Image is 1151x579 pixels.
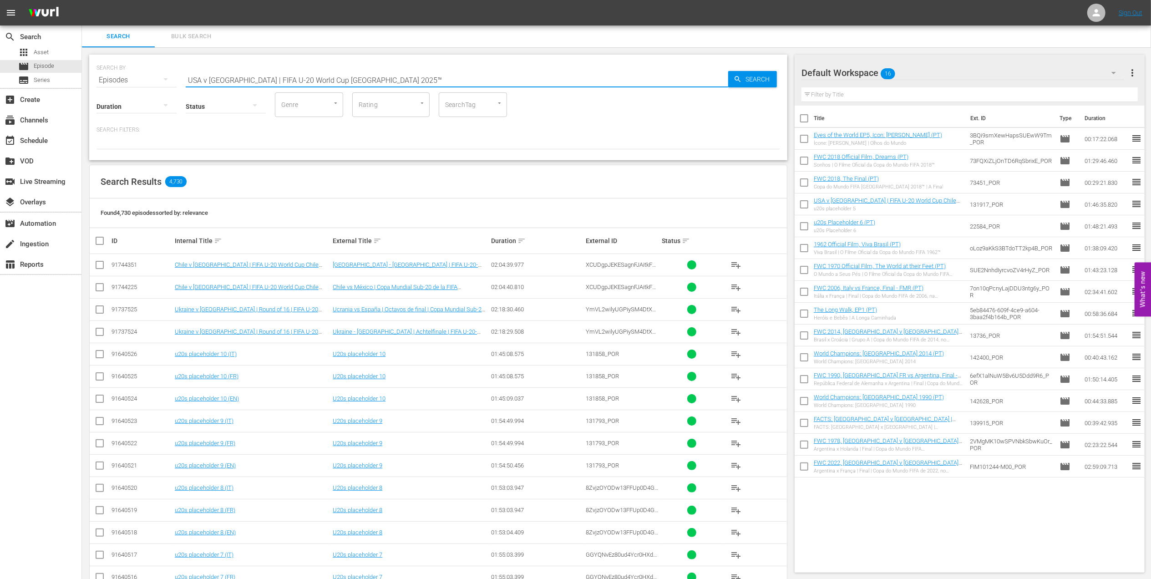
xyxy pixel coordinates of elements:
[1081,150,1131,172] td: 01:29:46.460
[586,350,619,357] span: 131858_POR
[1054,106,1079,131] th: Type
[730,527,741,538] span: playlist_add
[1060,155,1070,166] span: Episode
[96,126,780,134] p: Search Filters:
[966,259,1056,281] td: SUE2NnhdIyrcvoZV4rHyZ_POR
[966,303,1056,325] td: 5eb84476-609f-4ce9-a604-3baa2f4b164b_POR
[1081,412,1131,434] td: 00:39:42.935
[18,61,29,72] span: Episode
[333,328,481,342] a: Ukraine - [GEOGRAPHIC_DATA] | Achtelfinale | FIFA U-20-Weltmeisterschaft [GEOGRAPHIC_DATA] 2025™
[730,326,741,337] span: playlist_add
[175,261,322,275] a: Chile v [GEOGRAPHIC_DATA] | FIFA U-20 World Cup Chile 2025™ (DE)
[814,315,896,321] div: Heróis e Bebês | A Longa Caminhada
[1131,198,1142,209] span: reorder
[101,176,162,187] span: Search Results
[175,507,235,513] a: u20s placeholder 8 (FR)
[966,215,1056,237] td: 22584_POR
[22,2,66,24] img: ans4CAIJ8jUAAAAAAAAAAAAAAAAAAAAAAAAgQb4GAAAAAAAAAAAAAAAAAAAAAAAAJMjXAAAAAAAAAAAAAAAAAAAAAAAAgAT5G...
[814,437,962,451] a: FWC 1978, [GEOGRAPHIC_DATA] v [GEOGRAPHIC_DATA], Final - FMR (PT)
[966,172,1056,193] td: 73451_POR
[1081,434,1131,456] td: 02:23:22.544
[725,477,747,499] button: playlist_add
[1060,330,1070,341] span: Episode
[418,99,426,107] button: Open
[112,261,172,268] div: 91744351
[333,235,488,246] div: External Title
[801,60,1125,86] div: Default Workspace
[112,551,172,558] div: 91640517
[965,106,1054,131] th: Ext. ID
[1081,259,1131,281] td: 01:43:23.128
[1060,221,1070,232] span: Episode
[730,393,741,404] span: playlist_add
[725,276,747,298] button: playlist_add
[331,99,340,107] button: Open
[1081,368,1131,390] td: 01:50:14.405
[491,417,583,424] div: 01:54:49.994
[730,505,741,516] span: playlist_add
[814,402,944,408] div: World Champions: [GEOGRAPHIC_DATA] 1990
[586,484,658,498] span: 8ZvjzOYODw13FFUp0D4Gv_POR
[814,337,963,343] div: Brasil x Croácia | Grupo A | Copa do Mundo FIFA de 2014, no [GEOGRAPHIC_DATA] | Jogo Completo
[491,440,583,447] div: 01:54:49.994
[730,259,741,270] span: playlist_add
[1081,128,1131,150] td: 00:17:22.068
[725,299,747,320] button: playlist_add
[966,150,1056,172] td: 73FQXiZLjOnTD6RqSbrixE_POR
[491,507,583,513] div: 01:53:03.947
[112,529,172,536] div: 91640518
[586,440,619,447] span: 131793_POR
[491,551,583,558] div: 01:55:03.399
[175,462,236,469] a: u20s placeholder 9 (EN)
[814,197,960,211] a: USA v [GEOGRAPHIC_DATA] | FIFA U-20 World Cup Chile 2025™(PT)
[491,484,583,491] div: 01:53:03.947
[725,522,747,543] button: playlist_add
[96,67,177,93] div: Episodes
[814,372,961,386] a: FWC 1990, [GEOGRAPHIC_DATA] FR vs Argentina, Final - FMR (PT)
[586,507,658,520] span: 8ZvjzOYODw13FFUp0D4Gv_POR
[814,106,965,131] th: Title
[333,350,385,357] a: U20s placeholder 10
[725,321,747,343] button: playlist_add
[214,237,222,245] span: sort
[814,219,875,226] a: u20s Placeholder 6 (PT)
[725,366,747,387] button: playlist_add
[730,460,741,471] span: playlist_add
[586,395,619,402] span: 131858_POR
[491,395,583,402] div: 01:45:09.037
[814,206,963,212] div: u20s placeholder 5
[966,390,1056,412] td: 142628_POR
[1060,177,1070,188] span: Episode
[1081,193,1131,215] td: 01:46:35.820
[165,176,187,187] span: 4,730
[586,417,619,424] span: 131793_POR
[814,241,901,248] a: 1962 Official Film, Viva Brasil (PT)
[5,94,15,105] span: Create
[1081,172,1131,193] td: 00:29:21.830
[1131,373,1142,384] span: reorder
[491,306,583,313] div: 02:18:30.460
[175,484,233,491] a: u20s placeholder 8 (IT)
[18,75,29,86] span: Series
[1060,199,1070,210] span: Episode
[586,306,659,320] span: YmVL2wilyUGPiySM4DtXag_ENG
[112,373,172,380] div: 91640525
[966,281,1056,303] td: 7on10qPcnyLajDDU3ntg6y_POR
[491,235,583,246] div: Duration
[1131,133,1142,144] span: reorder
[586,529,658,543] span: 8ZvjzOYODw13FFUp0D4Gv_POR
[1081,390,1131,412] td: 00:44:33.885
[1081,325,1131,346] td: 01:54:51.544
[730,482,741,493] span: playlist_add
[175,529,236,536] a: u20s placeholder 8 (EN)
[112,507,172,513] div: 91640519
[1131,220,1142,231] span: reorder
[966,412,1056,434] td: 139915_POR
[333,551,382,558] a: U20s placeholder 7
[966,193,1056,215] td: 131917_POR
[814,416,956,429] a: FACTS: [GEOGRAPHIC_DATA] v [GEOGRAPHIC_DATA] | [GEOGRAPHIC_DATA] 1978 (PT)
[1081,303,1131,325] td: 00:58:36.684
[814,162,935,168] div: Sonhos | O Filme Oficial da Copa do Mundo FIFA 2018™
[160,31,222,42] span: Bulk Search
[491,328,583,335] div: 02:18:29.508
